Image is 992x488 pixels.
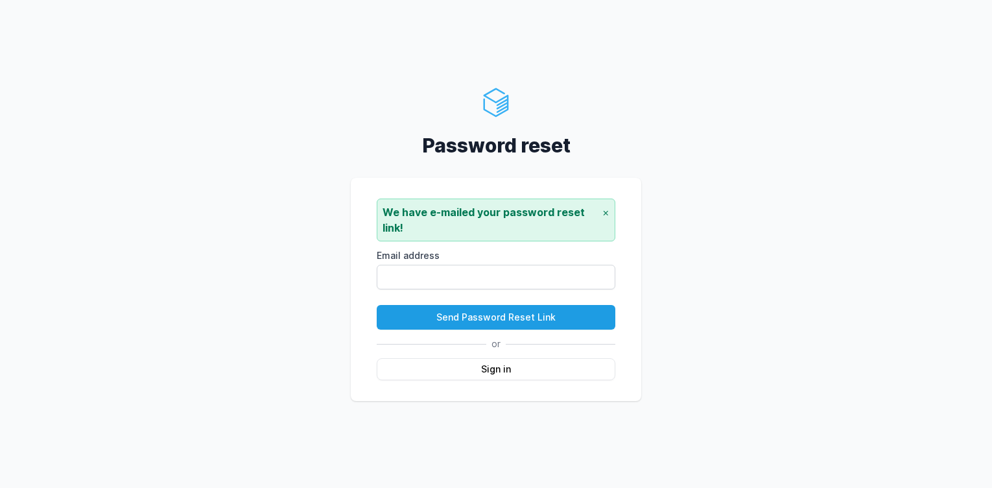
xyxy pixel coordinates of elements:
strong: We have e-mailed your password reset link! [383,206,585,234]
a: Sign in [377,358,615,380]
button: × [602,204,609,220]
button: Send Password Reset Link [377,305,615,330]
label: Email address [377,249,615,262]
span: or [486,337,506,350]
h2: Password reset [351,134,641,157]
img: ServerAuth [480,87,512,118]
